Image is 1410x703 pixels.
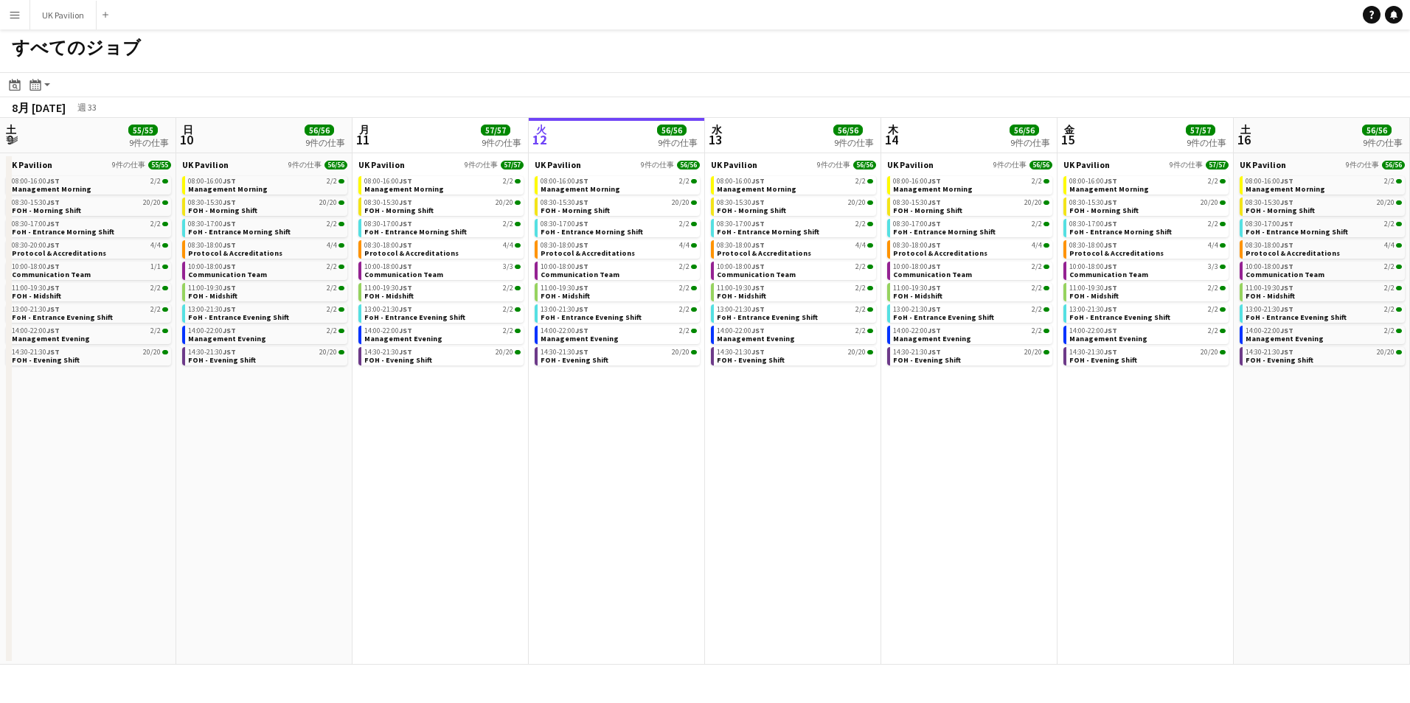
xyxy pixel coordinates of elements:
[541,176,697,193] a: 08:00-16:00JST2/2Management Morning
[1246,176,1402,193] a: 08:00-16:00JST2/2Management Morning
[364,283,521,300] a: 11:00-19:30JST2/2FOH - Midshift
[717,184,796,194] span: Management Morning
[1208,220,1218,228] span: 2/2
[364,240,521,257] a: 08:30-18:00JST4/4Protocol & Accreditations
[893,304,1049,321] a: 13:00-21:30JST2/2FoH - Entrance Evening Shift
[1069,262,1226,279] a: 10:00-18:00JST3/3Communication Team
[717,176,873,193] a: 08:00-16:00JST2/2Management Morning
[541,197,697,214] a: 08:30-15:30JST20/20FOH - Morning Shift
[893,283,1049,300] a: 11:00-19:30JST2/2FOH - Midshift
[150,220,161,228] span: 2/2
[46,283,60,293] span: JST
[223,304,236,314] span: JST
[541,248,635,258] span: Protocol & Accreditations
[288,161,322,169] span: 9件の仕事
[575,283,588,293] span: JST
[751,304,765,314] span: JST
[12,262,168,279] a: 10:00-18:00JST1/1Communication Team
[327,242,337,249] span: 4/4
[535,159,581,170] span: UK Pavilion
[641,161,674,169] span: 9件の仕事
[501,161,524,169] span: 57/57
[12,306,60,313] span: 13:00-21:30
[1246,284,1293,292] span: 11:00-19:30
[364,242,412,249] span: 08:30-18:00
[358,159,524,170] a: UK Pavilion9件の仕事57/57
[364,199,412,206] span: 08:30-15:30
[1246,242,1293,249] span: 08:30-18:00
[364,248,459,258] span: Protocol & Accreditations
[1032,242,1042,249] span: 4/4
[1280,176,1293,186] span: JST
[399,240,412,250] span: JST
[1280,240,1293,250] span: JST
[893,176,1049,193] a: 08:00-16:00JST2/2Management Morning
[1280,283,1293,293] span: JST
[399,219,412,228] span: JST
[46,219,60,228] span: JST
[679,242,690,249] span: 4/4
[30,1,97,29] button: UK Pavilion
[679,263,690,270] span: 2/2
[1032,284,1042,292] span: 2/2
[677,161,700,169] span: 56/56
[1069,291,1119,301] span: FOH - Midshift
[1280,262,1293,271] span: JST
[503,263,513,270] span: 3/3
[188,199,236,206] span: 08:30-15:30
[188,242,236,249] span: 08:30-18:00
[188,304,344,321] a: 13:00-21:30JST2/2FoH - Entrance Evening Shift
[1063,159,1229,368] div: UK Pavilion9件の仕事57/5708:00-16:00JST2/2Management Morning08:30-15:30JST20/20FOH - Morning Shift08:...
[503,284,513,292] span: 2/2
[541,242,588,249] span: 08:30-18:00
[358,159,405,170] span: UK Pavilion
[1032,178,1042,185] span: 2/2
[182,159,229,170] span: UK Pavilion
[1069,270,1148,279] span: Communication Team
[150,178,161,185] span: 2/2
[364,220,412,228] span: 08:30-17:00
[893,270,972,279] span: Communication Team
[893,242,941,249] span: 08:30-18:00
[1206,161,1229,169] span: 57/57
[188,220,236,228] span: 08:30-17:00
[893,263,941,270] span: 10:00-18:00
[1063,159,1110,170] span: UK Pavilion
[1384,220,1395,228] span: 2/2
[12,240,168,257] a: 08:30-20:00JST4/4Protocol & Accreditations
[541,283,697,300] a: 11:00-19:30JST2/2FOH - Midshift
[751,176,765,186] span: JST
[223,262,236,271] span: JST
[327,263,337,270] span: 2/2
[541,284,588,292] span: 11:00-19:30
[535,159,700,170] a: UK Pavilion9件の仕事56/56
[1032,220,1042,228] span: 2/2
[399,262,412,271] span: JST
[717,199,765,206] span: 08:30-15:30
[575,197,588,207] span: JST
[541,262,697,279] a: 10:00-18:00JST2/2Communication Team
[717,284,765,292] span: 11:00-19:30
[364,291,414,301] span: FOH - Midshift
[893,284,941,292] span: 11:00-19:30
[1032,263,1042,270] span: 2/2
[150,306,161,313] span: 2/2
[575,262,588,271] span: JST
[893,197,1049,214] a: 08:30-15:30JST20/20FOH - Morning Shift
[1208,242,1218,249] span: 4/4
[541,206,610,215] span: FOH - Morning Shift
[1069,184,1149,194] span: Management Morning
[148,161,171,169] span: 55/55
[319,199,337,206] span: 20/20
[12,270,91,279] span: Communication Team
[188,270,267,279] span: Communication Team
[887,159,1052,170] a: UK Pavilion9件の仕事56/56
[1069,263,1117,270] span: 10:00-18:00
[1377,199,1395,206] span: 20/20
[1246,199,1293,206] span: 08:30-15:30
[399,176,412,186] span: JST
[541,178,588,185] span: 08:00-16:00
[1246,248,1340,258] span: Protocol & Accreditations
[12,199,60,206] span: 08:30-15:30
[855,178,866,185] span: 2/2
